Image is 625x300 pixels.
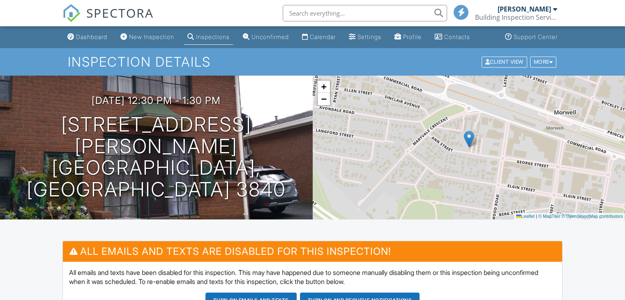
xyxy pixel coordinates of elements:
[117,30,178,45] a: New Inspection
[240,30,292,45] a: Unconfirmed
[196,33,230,40] div: Inspections
[403,33,422,40] div: Profile
[498,5,551,13] div: [PERSON_NAME]
[481,58,529,65] a: Client View
[475,13,557,21] div: Building Inspection Services
[184,30,233,45] a: Inspections
[431,30,473,45] a: Contacts
[310,33,336,40] div: Calendar
[391,30,425,45] a: Profile
[92,95,221,106] h3: [DATE] 12:30 pm - 1:30 pm
[68,55,557,69] h1: Inspection Details
[321,81,326,92] span: +
[318,81,330,93] a: Zoom in
[516,214,535,219] a: Leaflet
[514,33,558,40] div: Support Center
[502,30,561,45] a: Support Center
[321,94,326,104] span: −
[357,33,381,40] div: Settings
[444,33,470,40] div: Contacts
[318,93,330,105] a: Zoom out
[346,30,385,45] a: Settings
[464,131,474,148] img: Marker
[299,30,339,45] a: Calendar
[69,268,556,286] p: All emails and texts have been disabled for this inspection. This may have happened due to someon...
[13,114,300,201] h1: [STREET_ADDRESS][PERSON_NAME] [GEOGRAPHIC_DATA], [GEOGRAPHIC_DATA] 3840
[482,56,527,67] div: Client View
[86,4,154,21] span: SPECTORA
[62,11,154,28] a: SPECTORA
[129,33,174,40] div: New Inspection
[530,56,557,67] div: More
[538,214,560,219] a: © MapTiler
[536,214,537,219] span: |
[64,30,111,45] a: Dashboard
[562,214,623,219] a: © OpenStreetMap contributors
[63,241,562,261] h3: All emails and texts are disabled for this inspection!
[251,33,289,40] div: Unconfirmed
[62,4,81,22] img: The Best Home Inspection Software - Spectora
[76,33,107,40] div: Dashboard
[283,5,447,21] input: Search everything...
